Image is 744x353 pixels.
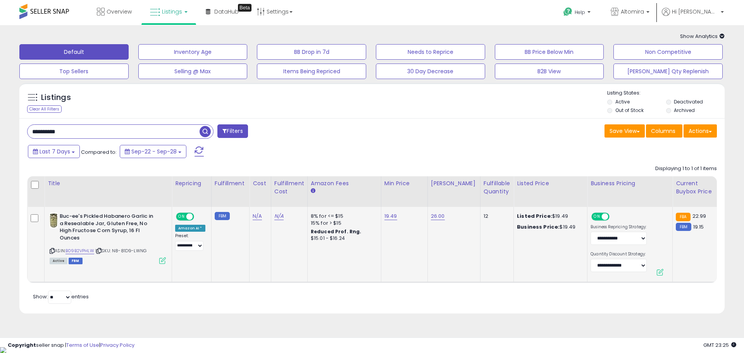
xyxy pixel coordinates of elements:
[613,64,723,79] button: [PERSON_NAME] Qty Replenish
[376,64,485,79] button: 30 Day Decrease
[33,293,89,300] span: Show: entries
[311,235,375,242] div: $15.01 - $16.24
[8,342,134,349] div: seller snap | |
[676,223,691,231] small: FBM
[311,213,375,220] div: 8% for <= $15
[693,223,704,231] span: 19.15
[95,248,146,254] span: | SKU: N8-81D9-LWNG
[215,179,246,188] div: Fulfillment
[384,212,397,220] a: 19.49
[19,44,129,60] button: Default
[238,4,251,12] div: Tooltip anchor
[8,341,36,349] strong: Copyright
[655,165,717,172] div: Displaying 1 to 1 of 1 items
[592,214,602,220] span: ON
[613,44,723,60] button: Non Competitive
[65,248,94,254] a: B09B2VPHLW
[28,145,80,158] button: Last 7 Days
[604,124,645,138] button: Save View
[214,8,239,15] span: DataHub
[311,188,315,195] small: Amazon Fees.
[692,212,706,220] span: 22.99
[138,44,248,60] button: Inventory Age
[517,223,560,231] b: Business Price:
[177,214,186,220] span: ON
[651,127,675,135] span: Columns
[274,179,304,196] div: Fulfillment Cost
[676,213,690,221] small: FBA
[40,148,70,155] span: Last 7 Days
[608,214,621,220] span: OFF
[311,220,375,227] div: 15% for > $15
[674,107,695,114] label: Archived
[615,107,644,114] label: Out of Stock
[257,64,366,79] button: Items Being Repriced
[100,341,134,349] a: Privacy Policy
[384,179,424,188] div: Min Price
[175,225,205,232] div: Amazon AI *
[575,9,585,15] span: Help
[495,44,604,60] button: BB Price Below Min
[60,213,154,243] b: Buc-ee's Pickled Habanero Garlic in a Resealable Jar, Gluten Free, No High Fructose Corn Syrup, 1...
[563,7,573,17] i: Get Help
[557,1,598,25] a: Help
[66,341,99,349] a: Terms of Use
[311,179,378,188] div: Amazon Fees
[621,8,644,15] span: Altomira
[674,98,703,105] label: Deactivated
[646,124,682,138] button: Columns
[591,224,647,230] label: Business Repricing Strategy:
[48,179,169,188] div: Title
[215,212,230,220] small: FBM
[615,98,630,105] label: Active
[162,8,182,15] span: Listings
[431,212,445,220] a: 26.00
[27,105,62,113] div: Clear All Filters
[253,212,262,220] a: N/A
[19,64,129,79] button: Top Sellers
[274,212,284,220] a: N/A
[138,64,248,79] button: Selling @ Max
[517,224,581,231] div: $19.49
[672,8,718,15] span: Hi [PERSON_NAME]
[431,179,477,188] div: [PERSON_NAME]
[50,213,166,263] div: ASIN:
[81,148,117,156] span: Compared to:
[517,212,552,220] b: Listed Price:
[311,228,362,235] b: Reduced Prof. Rng.
[69,258,83,264] span: FBM
[591,251,647,257] label: Quantity Discount Strategy:
[120,145,186,158] button: Sep-22 - Sep-28
[517,179,584,188] div: Listed Price
[41,92,71,103] h5: Listings
[253,179,268,188] div: Cost
[107,8,132,15] span: Overview
[376,44,485,60] button: Needs to Reprice
[131,148,177,155] span: Sep-22 - Sep-28
[217,124,248,138] button: Filters
[50,213,58,228] img: 41U6Qmo3NkL._SL40_.jpg
[495,64,604,79] button: B2B View
[193,214,205,220] span: OFF
[484,179,510,196] div: Fulfillable Quantity
[684,124,717,138] button: Actions
[607,90,724,97] p: Listing States:
[517,213,581,220] div: $19.49
[175,233,205,251] div: Preset:
[703,341,736,349] span: 2025-10-6 23:25 GMT
[175,179,208,188] div: Repricing
[680,33,725,40] span: Show Analytics
[676,179,716,196] div: Current Buybox Price
[50,258,67,264] span: All listings currently available for purchase on Amazon
[591,179,669,188] div: Business Pricing
[662,8,724,25] a: Hi [PERSON_NAME]
[257,44,366,60] button: BB Drop in 7d
[484,213,508,220] div: 12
